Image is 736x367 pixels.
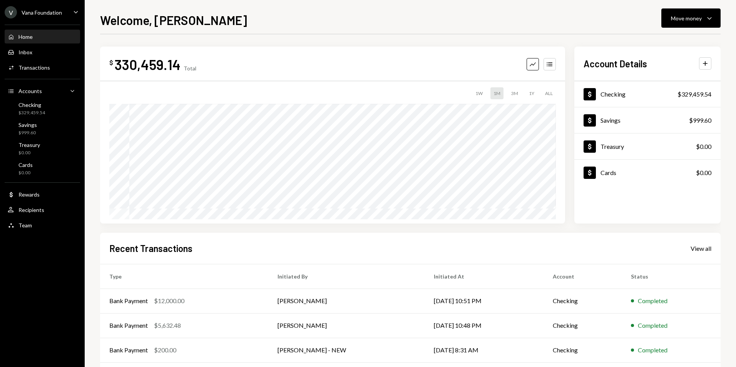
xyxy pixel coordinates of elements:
[18,33,33,40] div: Home
[508,87,521,99] div: 3M
[5,119,80,138] a: Savings$999.60
[696,168,711,177] div: $0.00
[5,6,17,18] div: V
[18,130,37,136] div: $999.60
[542,87,556,99] div: ALL
[544,264,622,289] th: Account
[18,88,42,94] div: Accounts
[5,203,80,217] a: Recipients
[584,57,647,70] h2: Account Details
[601,169,616,176] div: Cards
[671,14,702,22] div: Move money
[5,139,80,158] a: Treasury$0.00
[268,289,425,313] td: [PERSON_NAME]
[691,245,711,252] div: View all
[574,81,721,107] a: Checking$329,459.54
[18,162,33,168] div: Cards
[5,30,80,43] a: Home
[601,143,624,150] div: Treasury
[677,90,711,99] div: $329,459.54
[661,8,721,28] button: Move money
[109,345,148,355] div: Bank Payment
[425,338,544,362] td: [DATE] 8:31 AM
[5,218,80,232] a: Team
[109,242,192,255] h2: Recent Transactions
[472,87,486,99] div: 1W
[638,296,667,305] div: Completed
[100,12,247,28] h1: Welcome, [PERSON_NAME]
[5,84,80,98] a: Accounts
[109,296,148,305] div: Bank Payment
[574,160,721,185] a: Cards$0.00
[18,150,40,156] div: $0.00
[574,133,721,159] a: Treasury$0.00
[490,87,503,99] div: 1M
[425,264,544,289] th: Initiated At
[22,9,62,16] div: Vana Foundation
[5,60,80,74] a: Transactions
[544,313,622,338] td: Checking
[5,45,80,59] a: Inbox
[691,244,711,252] a: View all
[154,296,184,305] div: $12,000.00
[268,338,425,362] td: [PERSON_NAME] - NEW
[18,191,40,198] div: Rewards
[638,321,667,330] div: Completed
[544,289,622,313] td: Checking
[154,345,176,355] div: $200.00
[109,321,148,330] div: Bank Payment
[5,159,80,178] a: Cards$0.00
[268,264,425,289] th: Initiated By
[18,49,32,55] div: Inbox
[18,142,40,148] div: Treasury
[100,264,268,289] th: Type
[109,59,113,67] div: $
[5,99,80,118] a: Checking$329,459.54
[544,338,622,362] td: Checking
[622,264,721,289] th: Status
[154,321,181,330] div: $5,632.48
[18,102,45,108] div: Checking
[18,110,45,116] div: $329,459.54
[268,313,425,338] td: [PERSON_NAME]
[425,289,544,313] td: [DATE] 10:51 PM
[689,116,711,125] div: $999.60
[425,313,544,338] td: [DATE] 10:48 PM
[526,87,537,99] div: 1Y
[18,170,33,176] div: $0.00
[601,90,626,98] div: Checking
[638,345,667,355] div: Completed
[574,107,721,133] a: Savings$999.60
[184,65,196,72] div: Total
[696,142,711,151] div: $0.00
[18,222,32,229] div: Team
[18,122,37,128] div: Savings
[5,187,80,201] a: Rewards
[115,56,181,73] div: 330,459.14
[18,207,44,213] div: Recipients
[601,117,621,124] div: Savings
[18,64,50,71] div: Transactions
